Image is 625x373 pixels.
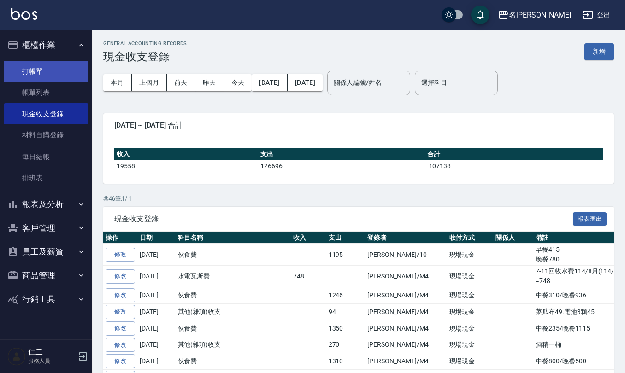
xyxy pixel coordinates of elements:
[167,74,195,91] button: 前天
[4,167,88,189] a: 排班表
[114,121,603,130] span: [DATE] ~ [DATE] 合計
[114,160,258,172] td: 19558
[447,337,494,353] td: 現場現金
[4,192,88,216] button: 報表及分析
[28,357,75,365] p: 服務人員
[176,353,291,370] td: 伙食費
[494,6,575,24] button: 名[PERSON_NAME]
[4,216,88,240] button: 客戶管理
[4,82,88,103] a: 帳單列表
[365,320,447,337] td: [PERSON_NAME]/M4
[425,148,603,160] th: 合計
[137,266,176,287] td: [DATE]
[106,269,135,284] a: 修改
[103,232,137,244] th: 操作
[326,337,366,353] td: 270
[493,232,533,244] th: 關係人
[106,248,135,262] a: 修改
[258,160,425,172] td: 126696
[291,232,326,244] th: 收入
[195,74,224,91] button: 昨天
[103,50,187,63] h3: 現金收支登錄
[7,347,26,366] img: Person
[137,320,176,337] td: [DATE]
[578,6,614,24] button: 登出
[573,214,607,223] a: 報表匯出
[365,337,447,353] td: [PERSON_NAME]/M4
[447,353,494,370] td: 現場現金
[326,287,366,304] td: 1246
[103,74,132,91] button: 本月
[137,353,176,370] td: [DATE]
[258,148,425,160] th: 支出
[447,244,494,266] td: 現場現金
[4,240,88,264] button: 員工及薪資
[4,33,88,57] button: 櫃檯作業
[291,266,326,287] td: 748
[103,195,614,203] p: 共 46 筆, 1 / 1
[365,232,447,244] th: 登錄者
[137,304,176,320] td: [DATE]
[137,244,176,266] td: [DATE]
[176,266,291,287] td: 水電瓦斯費
[425,160,603,172] td: -107138
[252,74,287,91] button: [DATE]
[28,348,75,357] h5: 仁二
[509,9,571,21] div: 名[PERSON_NAME]
[365,287,447,304] td: [PERSON_NAME]/M4
[447,266,494,287] td: 現場現金
[447,287,494,304] td: 現場現金
[106,305,135,319] a: 修改
[11,8,37,20] img: Logo
[573,212,607,226] button: 報表匯出
[176,244,291,266] td: 伙食費
[4,61,88,82] a: 打帳單
[447,304,494,320] td: 現場現金
[137,287,176,304] td: [DATE]
[114,148,258,160] th: 收入
[326,232,366,244] th: 支出
[106,288,135,302] a: 修改
[326,320,366,337] td: 1350
[224,74,252,91] button: 今天
[176,287,291,304] td: 伙食費
[326,244,366,266] td: 1195
[4,124,88,146] a: 材料自購登錄
[106,321,135,336] a: 修改
[447,232,494,244] th: 收付方式
[447,320,494,337] td: 現場現金
[584,43,614,60] button: 新增
[4,103,88,124] a: 現金收支登錄
[114,214,573,224] span: 現金收支登錄
[326,304,366,320] td: 94
[326,353,366,370] td: 1310
[106,354,135,368] a: 修改
[103,41,187,47] h2: GENERAL ACCOUNTING RECORDS
[132,74,167,91] button: 上個月
[4,287,88,311] button: 行銷工具
[471,6,489,24] button: save
[176,232,291,244] th: 科目名稱
[288,74,323,91] button: [DATE]
[137,337,176,353] td: [DATE]
[176,320,291,337] td: 伙食費
[106,338,135,352] a: 修改
[4,146,88,167] a: 每日結帳
[176,337,291,353] td: 其他(雜項)收支
[365,353,447,370] td: [PERSON_NAME]/M4
[176,304,291,320] td: 其他(雜項)收支
[137,232,176,244] th: 日期
[365,244,447,266] td: [PERSON_NAME]/10
[365,304,447,320] td: [PERSON_NAME]/M4
[584,47,614,56] a: 新增
[4,264,88,288] button: 商品管理
[365,266,447,287] td: [PERSON_NAME]/M4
